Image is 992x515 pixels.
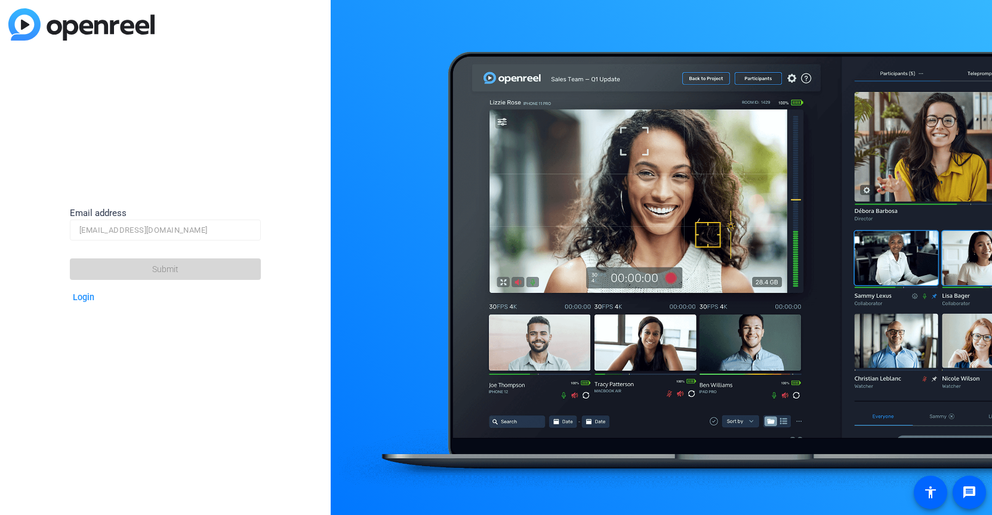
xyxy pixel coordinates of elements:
[923,485,938,499] mat-icon: accessibility
[8,8,155,41] img: blue-gradient.svg
[70,208,127,218] span: Email address
[79,223,251,238] input: Email address
[73,292,94,303] a: Login
[962,485,976,499] mat-icon: message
